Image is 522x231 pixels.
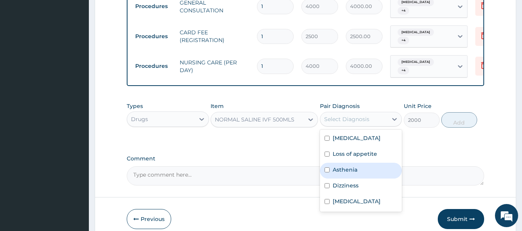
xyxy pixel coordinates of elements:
div: Minimize live chat window [127,4,145,22]
div: NORMAL SALINE IVF 500MLS [215,116,294,123]
label: Item [211,102,224,110]
td: Procedures [131,29,176,44]
button: Add [441,112,477,128]
label: Loss of appetite [333,150,377,158]
label: Asthenia [333,166,357,174]
div: Chat with us now [40,43,130,53]
label: Pair Diagnosis [320,102,360,110]
img: d_794563401_company_1708531726252_794563401 [14,39,31,58]
td: NURSING CARE (PER DAY) [176,55,253,78]
label: Unit Price [404,102,432,110]
span: + 4 [398,7,409,15]
label: [MEDICAL_DATA] [333,197,381,205]
td: Procedures [131,59,176,73]
button: Submit [438,209,484,229]
button: Previous [127,209,171,229]
span: [MEDICAL_DATA] [398,58,434,66]
div: Drugs [131,115,148,123]
label: Dizziness [333,182,359,189]
label: Comment [127,155,485,162]
span: + 4 [398,37,409,44]
div: Select Diagnosis [324,115,369,123]
label: Types [127,103,143,110]
span: + 4 [398,67,409,74]
td: CARD FEE (REGISTRATION) [176,25,253,48]
span: We're online! [45,67,107,145]
textarea: Type your message and hit 'Enter' [4,151,147,178]
label: [MEDICAL_DATA] [333,134,381,142]
span: [MEDICAL_DATA] [398,29,434,36]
